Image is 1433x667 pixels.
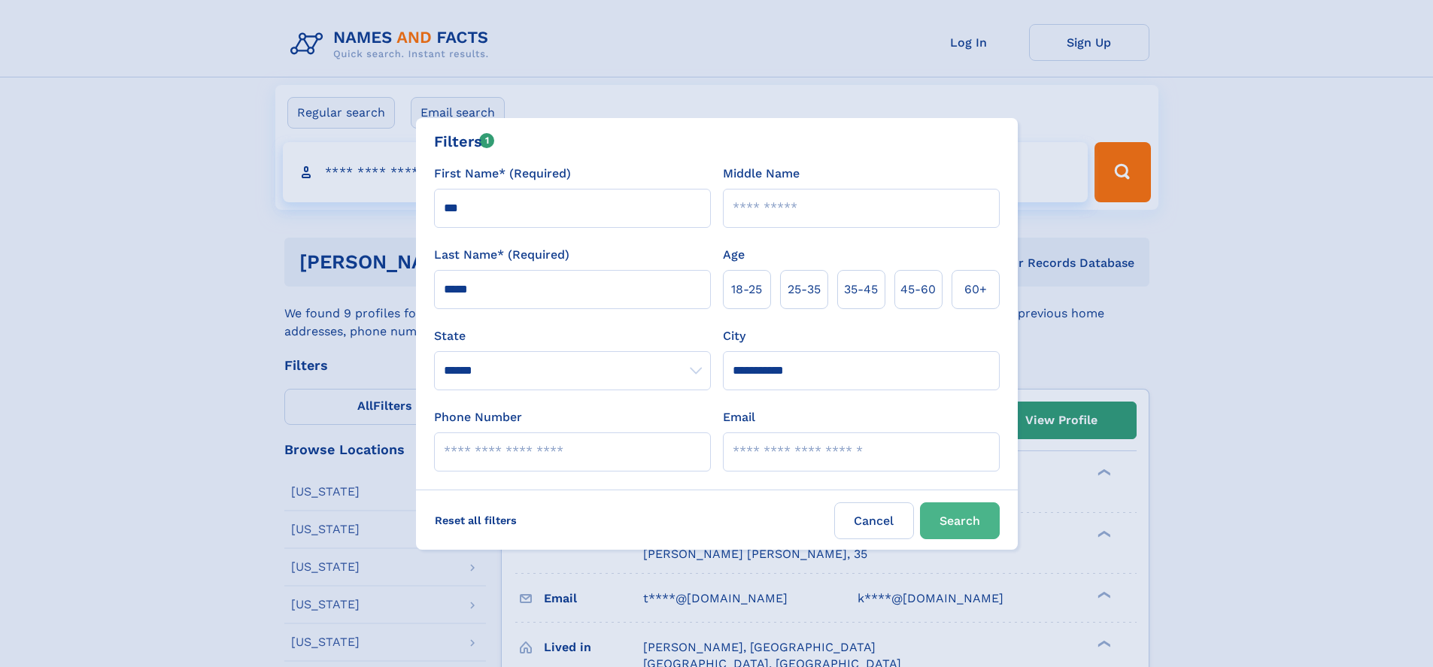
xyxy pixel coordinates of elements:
label: City [723,327,745,345]
label: Age [723,246,745,264]
label: Reset all filters [425,502,527,538]
span: 35‑45 [844,280,878,299]
span: 60+ [964,280,987,299]
label: Email [723,408,755,426]
label: Last Name* (Required) [434,246,569,264]
button: Search [920,502,1000,539]
label: First Name* (Required) [434,165,571,183]
label: State [434,327,711,345]
span: 18‑25 [731,280,762,299]
span: 25‑35 [788,280,821,299]
div: Filters [434,130,495,153]
label: Middle Name [723,165,800,183]
label: Phone Number [434,408,522,426]
label: Cancel [834,502,914,539]
span: 45‑60 [900,280,936,299]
